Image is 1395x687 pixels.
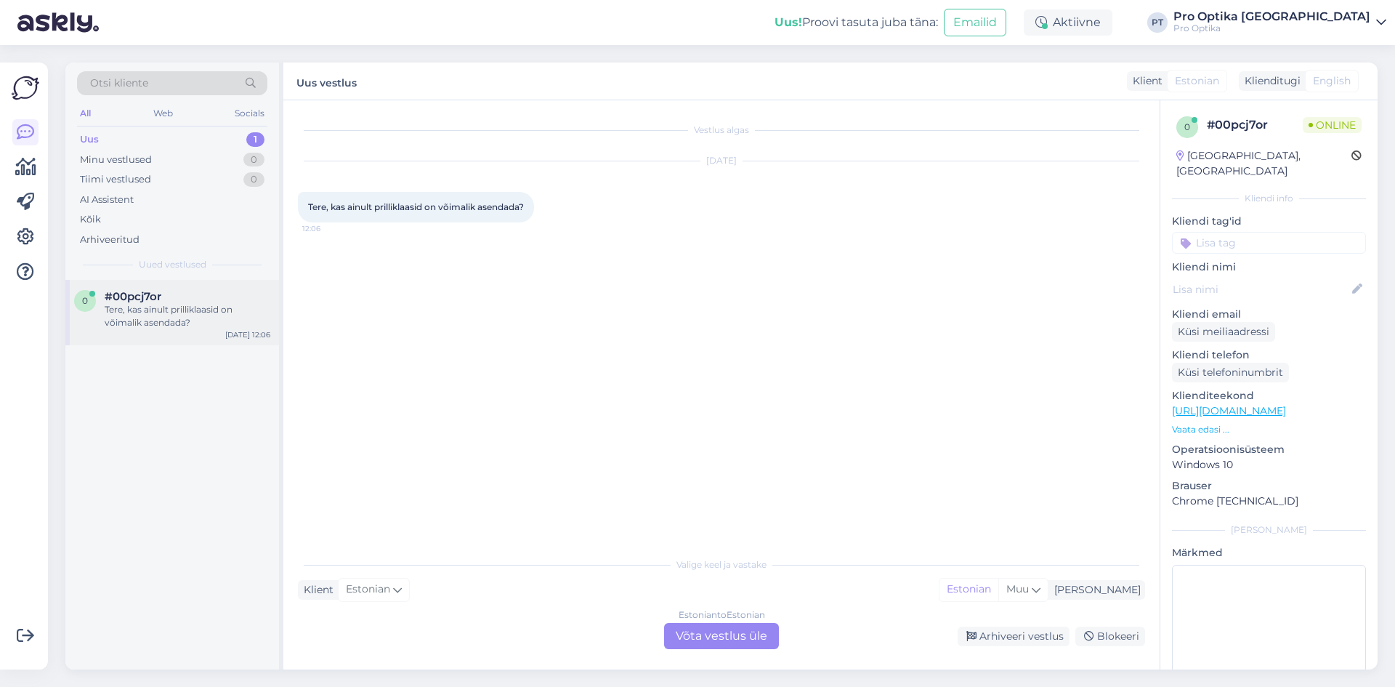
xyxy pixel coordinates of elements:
span: Otsi kliente [90,76,148,91]
div: Arhiveeri vestlus [958,627,1069,646]
span: Uued vestlused [139,258,206,271]
p: Kliendi tag'id [1172,214,1366,229]
span: Tere, kas ainult prilliklaasid on võimalik asendada? [308,201,524,212]
div: Klienditugi [1239,73,1301,89]
div: Pro Optika [GEOGRAPHIC_DATA] [1173,11,1370,23]
p: Kliendi email [1172,307,1366,322]
div: Valige keel ja vastake [298,558,1145,571]
div: Tere, kas ainult prilliklaasid on võimalik asendada? [105,303,270,329]
p: Klienditeekond [1172,388,1366,403]
p: Kliendi nimi [1172,260,1366,275]
div: [DATE] 12:06 [225,329,270,340]
div: Kõik [80,212,101,227]
div: Uus [80,132,99,147]
div: Proovi tasuta juba täna: [775,14,938,31]
div: Klient [1127,73,1162,89]
div: Estonian [939,579,998,600]
div: [GEOGRAPHIC_DATA], [GEOGRAPHIC_DATA] [1176,148,1351,179]
b: Uus! [775,15,802,29]
div: 0 [243,172,264,187]
div: Tiimi vestlused [80,172,151,187]
p: Brauser [1172,478,1366,494]
div: All [77,104,94,123]
span: Online [1303,117,1362,133]
div: Web [150,104,176,123]
div: Küsi meiliaadressi [1172,322,1275,342]
img: Askly Logo [12,74,39,102]
div: Socials [232,104,267,123]
span: Estonian [346,582,390,598]
button: Emailid [944,9,1006,36]
p: Chrome [TECHNICAL_ID] [1172,494,1366,509]
div: # 00pcj7or [1207,116,1303,134]
div: PT [1147,12,1168,33]
div: [DATE] [298,154,1145,167]
div: Klient [298,582,333,598]
div: 0 [243,153,264,167]
div: Kliendi info [1172,192,1366,205]
div: Küsi telefoninumbrit [1172,363,1289,382]
div: Estonian to Estonian [679,608,765,622]
a: Pro Optika [GEOGRAPHIC_DATA]Pro Optika [1173,11,1386,34]
span: Estonian [1175,73,1219,89]
div: Pro Optika [1173,23,1370,34]
span: 12:06 [302,223,357,234]
span: #00pcj7or [105,290,161,303]
span: English [1313,73,1351,89]
div: Vestlus algas [298,124,1145,137]
div: Võta vestlus üle [664,623,779,649]
div: Minu vestlused [80,153,152,167]
p: Märkmed [1172,545,1366,561]
div: Arhiveeritud [80,233,139,247]
span: 0 [82,295,88,306]
span: Muu [1006,582,1029,595]
p: Kliendi telefon [1172,347,1366,363]
div: Blokeeri [1075,627,1145,646]
div: [PERSON_NAME] [1172,523,1366,537]
p: Operatsioonisüsteem [1172,442,1366,457]
p: Vaata edasi ... [1172,423,1366,436]
input: Lisa tag [1172,232,1366,254]
input: Lisa nimi [1173,281,1349,297]
div: 1 [246,132,264,147]
label: Uus vestlus [296,71,357,91]
div: AI Assistent [80,193,134,207]
a: [URL][DOMAIN_NAME] [1172,404,1286,417]
div: [PERSON_NAME] [1048,582,1141,598]
div: Aktiivne [1024,9,1112,36]
span: 0 [1184,121,1190,132]
p: Windows 10 [1172,457,1366,473]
